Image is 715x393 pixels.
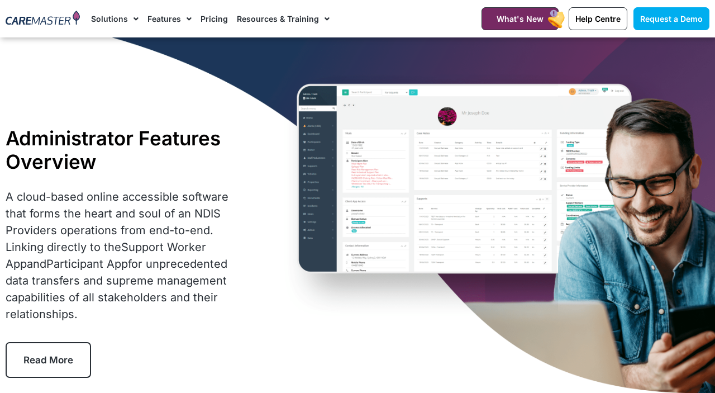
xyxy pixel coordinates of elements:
[46,257,128,271] a: Participant App
[575,14,621,23] span: Help Centre
[497,14,544,23] span: What's New
[6,11,80,27] img: CareMaster Logo
[6,190,228,321] span: A cloud-based online accessible software that forms the heart and soul of an NDIS Providers opera...
[633,7,709,30] a: Request a Demo
[482,7,559,30] a: What's New
[23,354,73,366] span: Read More
[569,7,627,30] a: Help Centre
[6,126,245,173] h1: Administrator Features Overview
[6,342,91,378] a: Read More
[640,14,703,23] span: Request a Demo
